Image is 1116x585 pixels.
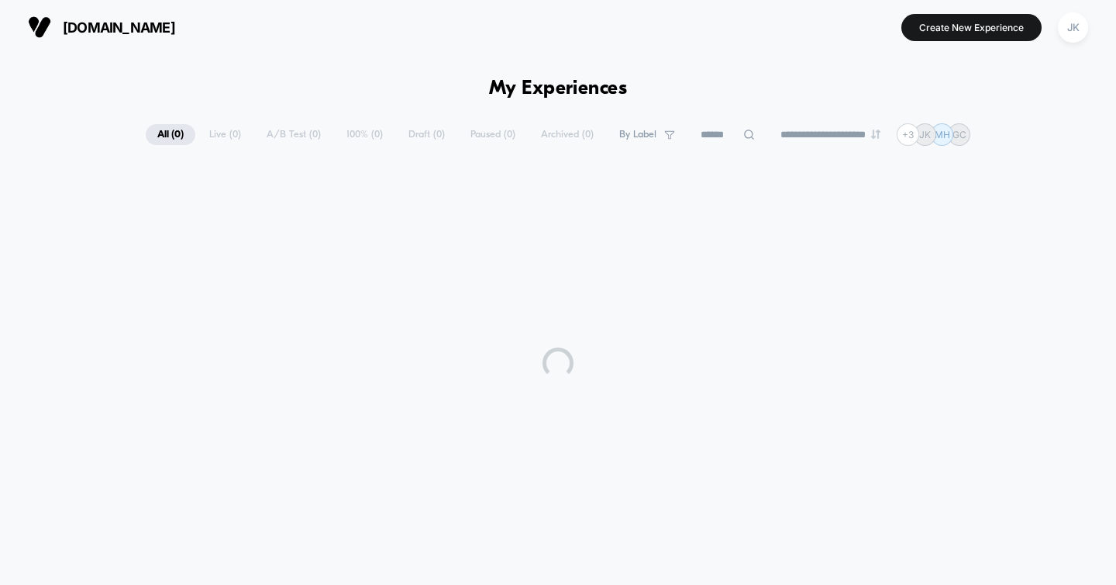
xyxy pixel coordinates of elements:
div: JK [1058,12,1088,43]
p: JK [919,129,931,140]
span: All ( 0 ) [146,124,195,145]
span: By Label [619,129,656,140]
span: [DOMAIN_NAME] [63,19,175,36]
button: Create New Experience [901,14,1042,41]
img: end [871,130,880,139]
div: + 3 [897,123,919,146]
p: MH [935,129,950,140]
h1: My Experiences [489,78,628,100]
img: Visually logo [28,16,51,39]
button: [DOMAIN_NAME] [23,15,180,40]
p: GC [952,129,966,140]
button: JK [1053,12,1093,43]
